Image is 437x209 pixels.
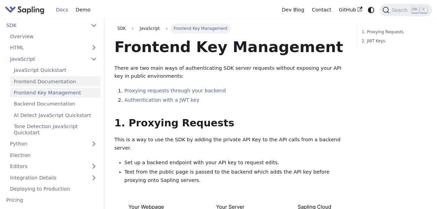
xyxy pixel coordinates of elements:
[72,5,94,15] a: Demo
[6,184,101,194] a: Deploying to Production
[114,64,346,81] p: There are two main ways of authenticating SDK server requests without exposing your API key in pu...
[2,20,87,30] a: SDK
[87,20,101,30] button: Collapse sidebar category 'SDK'
[5,5,47,15] a: Sapling.ai
[118,26,126,31] span: SDK
[5,5,44,15] img: Sapling.ai
[6,161,87,172] a: Editors
[10,76,101,86] a: Frontend Documentation
[420,7,427,13] kbd: K
[2,195,101,205] a: Pricing
[335,5,366,15] a: GitHub
[6,150,101,160] a: Electron
[10,110,101,120] a: AI Detect JavaScript Quickstart
[10,88,101,98] a: Frontend Key Management
[308,5,335,15] a: Contact
[114,136,346,152] p: This is a way to use the SDK by adding the private API Key to the API calls from a backend server.
[124,159,347,167] li: Set up a backend endpoint with your API key to request edits.
[6,32,101,42] a: Overview
[114,24,129,33] a: SDK
[389,7,412,13] span: Search
[366,5,376,15] button: Switch between dark and light mode (currently system mode)
[278,5,308,15] a: Dev Blog
[6,54,101,64] a: JavaScript
[52,5,72,15] a: Docs
[362,29,424,35] a: 1. Proxying Requests
[114,24,346,33] nav: Breadcrumbs
[6,173,101,183] a: Integration Details
[87,161,101,172] button: Expand sidebar category 'Editors'
[380,4,432,16] button: Search (Ctrl+K)
[6,139,101,149] a: Python
[170,24,230,33] span: Frontend Key Management
[10,65,101,75] a: JavaScript Quickstart
[10,99,101,109] a: Backend Documentation
[124,88,226,93] a: Proxying requests through your backend
[114,117,346,129] h2: 1. Proxying Requests
[114,37,346,56] h1: Frontend Key Management
[124,168,347,185] li: Text from the public page is passed to the backend which adds the API key before proxying onto Sa...
[124,97,200,103] a: Authentication with a JWT key
[362,38,424,44] a: 2. JWT Keys
[6,43,101,53] a: HTML
[137,24,163,33] span: JavaScript
[10,122,101,138] a: Tone Detection JavaScript Quickstart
